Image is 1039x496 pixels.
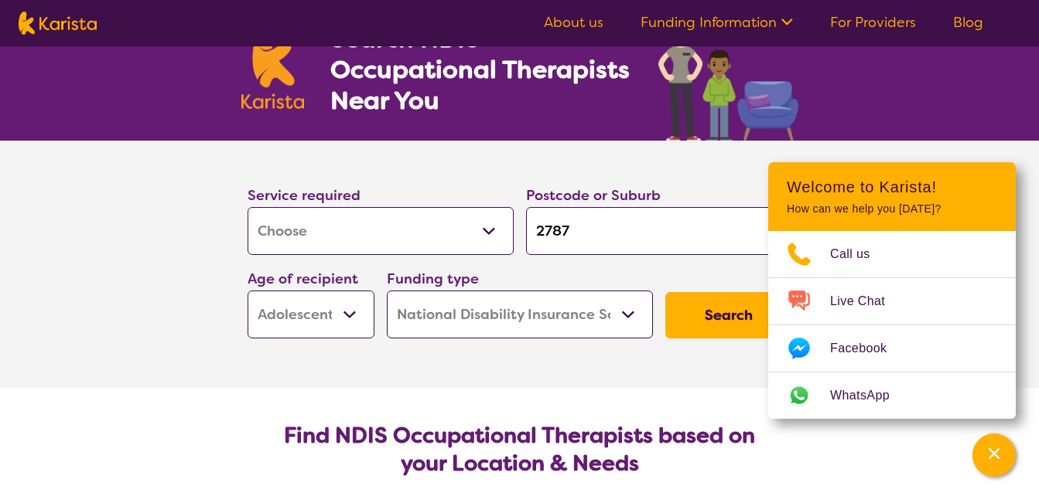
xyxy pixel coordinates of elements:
[387,270,479,288] label: Funding type
[830,290,904,313] span: Live Chat
[830,384,908,407] span: WhatsApp
[768,372,1016,419] a: Web link opens in a new tab.
[248,270,358,288] label: Age of recipient
[830,337,905,360] span: Facebook
[241,25,305,109] img: Karista logo
[248,186,361,205] label: Service required
[787,178,997,196] h2: Welcome to Karista!
[768,231,1016,419] ul: Choose channel
[768,162,1016,419] div: Channel Menu
[665,292,792,338] button: Search
[953,13,983,32] a: Blog
[830,243,889,266] span: Call us
[19,12,97,35] img: Karista logo
[787,202,997,216] p: How can we help you [DATE]?
[658,5,798,141] img: occupational-therapy
[260,422,780,477] h2: Find NDIS Occupational Therapists based on your Location & Needs
[526,186,661,205] label: Postcode or Suburb
[830,13,916,32] a: For Providers
[526,207,792,255] input: Type
[641,13,793,32] a: Funding Information
[544,13,603,32] a: About us
[972,433,1016,477] button: Channel Menu
[330,23,631,116] h1: Search NDIS Occupational Therapists Near You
